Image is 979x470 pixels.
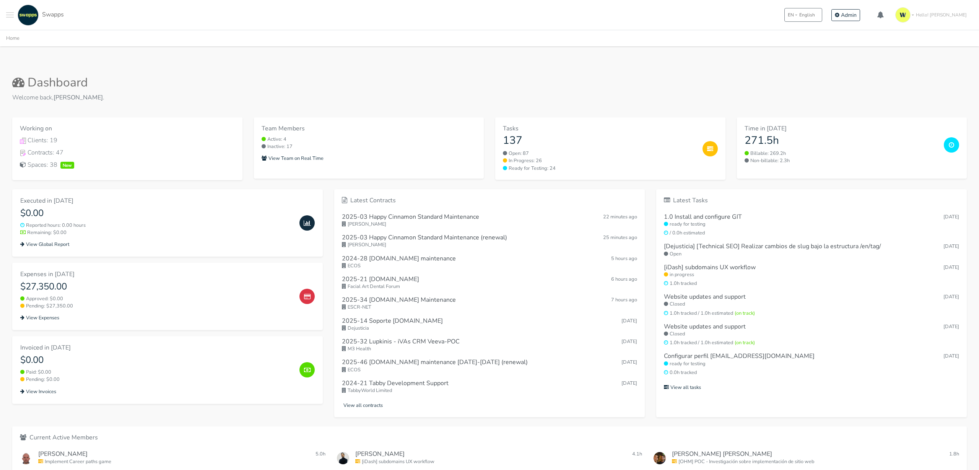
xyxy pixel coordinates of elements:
[342,377,637,397] a: 2024-21 Tabby Development Support [DATE] TabbyWorld Limited
[342,359,528,366] h6: 2025-46 [DOMAIN_NAME] maintenance [DATE]-[DATE] (renewal)
[314,450,325,458] small: 5.0h
[342,234,507,241] h6: 2025-03 Happy Cinnamon Standard Maintenance (renewal)
[342,210,637,231] a: 2025-03 Happy Cinnamon Standard Maintenance 22 minutes ago [PERSON_NAME]
[342,283,637,290] small: Facial Art Dental Forum
[745,157,938,164] small: Non-billable: 2.3h
[664,360,959,368] small: ready for testing
[503,150,696,157] a: Open: 87
[342,241,637,249] small: [PERSON_NAME]
[20,434,959,441] h6: Current Active Members
[664,240,959,260] a: [Dejusticia] [Technical SEO] Realizar cambios de slug bajo la estructura /en/tag/ [DATE] Open
[60,162,74,169] span: New
[6,5,14,26] button: Toggle navigation menu
[621,359,637,366] span: Oct 01, 2025 11:12
[503,134,696,147] h3: 137
[20,222,293,229] small: Reported hours: 0.00 hours
[20,355,293,366] h4: $0.00
[342,345,637,353] small: M3 Health
[342,314,637,335] a: 2025-14 Soporte [DOMAIN_NAME] [DATE] Dejusticia
[20,136,235,145] a: Clients IconClients: 19
[254,117,484,179] a: Team Members Active: 4 Inactive: 17 View Team on Real Time
[503,125,696,132] h6: Tasks
[38,450,88,458] h6: [PERSON_NAME]
[611,296,637,303] span: Oct 07, 2025 10:26
[503,165,696,172] a: Ready for Testing: 24
[664,261,959,291] a: [iDash] subdomains UX workflow [DATE] in progress 1.0h tracked
[621,317,637,324] span: Oct 02, 2025 16:34
[342,231,637,252] a: 2025-03 Happy Cinnamon Standard Maintenance (renewal) 25 minutes ago [PERSON_NAME]
[20,229,293,236] small: Remaining: $0.00
[262,155,324,162] small: View Team on Real Time
[672,458,959,465] small: [OHM] POC - Investigación sobre implementación de sitio web
[664,353,815,360] h6: Configurar perfil [EMAIL_ADDRESS][DOMAIN_NAME]
[20,136,235,145] div: Clients: 19
[20,388,56,395] small: View Invoices
[342,213,479,221] h6: 2025-03 Happy Cinnamon Standard Maintenance
[20,452,32,464] img: Andres
[916,11,967,18] span: Hello! [PERSON_NAME]
[799,11,815,18] span: English
[342,380,449,387] h6: 2024-21 Tabby Development Support
[503,157,696,164] small: In Progress: 26
[342,356,637,376] a: 2025-46 [DOMAIN_NAME] maintenance [DATE]-[DATE] (renewal) [DATE] ECOS
[262,125,476,132] h6: Team Members
[664,320,959,350] a: Website updates and support [DATE] Closed 1.0h tracked / 1.0h estimated(on track)
[737,117,967,179] a: Time in [DATE] 271.5h Billable: 269.2h Non-billable: 2.3h
[664,290,959,320] a: Website updates and support [DATE] Closed 1.0h tracked / 1.0h estimated(on track)
[342,335,637,356] a: 2025-32 Lupkinis - iVAs CRM Veeva-POC [DATE] M3 Health
[745,150,938,157] small: Billable: 269.2h
[611,255,637,262] span: Oct 07, 2025 12:47
[342,387,637,394] small: TabbyWorld Limited
[621,338,637,345] span: Oct 02, 2025 15:51
[337,452,349,464] img: Carlos
[20,197,293,205] h6: Executed in [DATE]
[342,255,456,262] h6: 2024-28 [DOMAIN_NAME] maintenance
[841,11,857,19] span: Admin
[20,148,235,157] a: Contracts IconContracts: 47
[355,458,642,465] small: [iDash] subdomains UX workflow
[262,143,476,150] small: Inactive: 17
[892,4,973,26] a: Hello! [PERSON_NAME]
[6,35,20,42] a: Home
[12,189,323,257] a: Executed in [DATE] $0.00 Reported hours: 0.00 hours Remaining: $0.00 View Global Report
[943,243,959,250] small: [DATE]
[664,243,881,250] h6: [Dejusticia] [Technical SEO] Realizar cambios de slug bajo la estructura /en/tag/
[672,450,772,458] h6: [PERSON_NAME] [PERSON_NAME]
[16,5,64,26] a: Swapps
[342,317,443,325] h6: 2025-14 Soporte [DOMAIN_NAME]
[735,339,755,346] span: (on track)
[664,339,959,346] small: 1.0h tracked / 1.0h estimated
[12,75,645,90] h2: Dashboard
[943,353,959,360] small: [DATE]
[342,273,637,293] a: 2025-21 [DOMAIN_NAME] 6 hours ago Facial Art Dental Forum
[355,450,405,458] h6: [PERSON_NAME]
[943,213,959,221] small: [DATE]
[20,125,235,132] h6: Working on
[342,296,456,304] h6: 2025-34 [DOMAIN_NAME] Maintenance
[18,5,39,26] img: swapps-linkedin-v2.jpg
[20,208,293,219] h4: $0.00
[342,252,637,273] a: 2024-28 [DOMAIN_NAME] maintenance 5 hours ago ECOS
[664,330,959,338] small: Closed
[603,234,637,241] span: Oct 07, 2025 17:37
[38,458,325,465] small: Implement Career paths game
[631,450,642,458] small: 4.1h
[664,271,959,278] small: in progress
[342,293,637,314] a: 2025-34 [DOMAIN_NAME] Maintenance 7 hours ago ESCR-NET
[664,280,959,287] small: 1.0h tracked
[664,293,746,301] h6: Website updates and support
[342,325,637,332] small: Dejusticia
[20,344,293,351] h6: Invoiced in [DATE]
[664,384,701,391] small: View all tasks
[342,366,637,374] small: ECOS
[342,338,460,345] h6: 2025-32 Lupkinis - iVAs CRM Veeva-POC
[342,400,637,410] a: View all contracts
[745,125,938,132] h6: Time in [DATE]
[664,382,959,392] a: View all tasks
[664,250,959,258] small: Open
[20,295,293,302] small: Approved: $0.00
[342,304,637,311] small: ESCR-NET
[664,210,959,240] a: 1.0 Install and configure GIT [DATE] ready for testing / 0.0h estimated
